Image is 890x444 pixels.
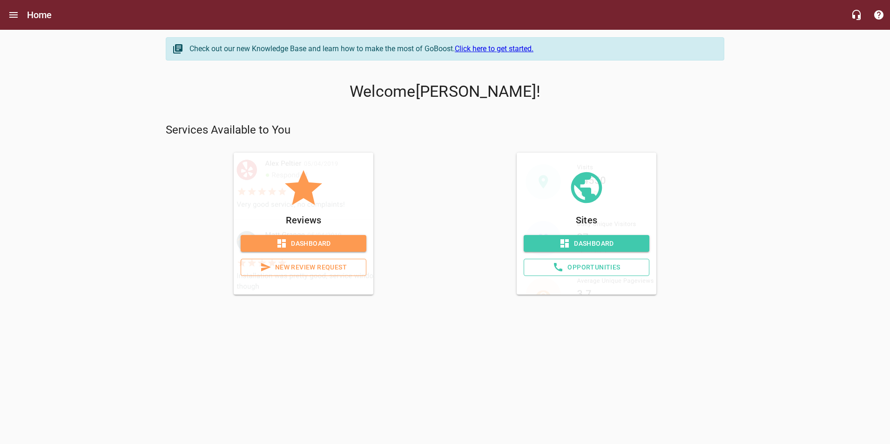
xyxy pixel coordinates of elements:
span: New Review Request [249,262,358,273]
span: Dashboard [248,238,359,249]
button: Support Portal [868,4,890,26]
p: Sites [524,213,649,228]
a: New Review Request [241,259,366,276]
a: Dashboard [241,235,366,252]
p: Services Available to You [166,123,724,138]
span: Dashboard [531,238,642,249]
h6: Home [27,7,52,22]
a: Dashboard [524,235,649,252]
button: Open drawer [2,4,25,26]
a: Click here to get started. [455,44,533,53]
button: Live Chat [845,4,868,26]
p: Welcome [PERSON_NAME] ! [166,82,724,101]
p: Reviews [241,213,366,228]
a: Opportunities [524,259,649,276]
div: Check out our new Knowledge Base and learn how to make the most of GoBoost. [189,43,715,54]
span: Opportunities [532,262,641,273]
